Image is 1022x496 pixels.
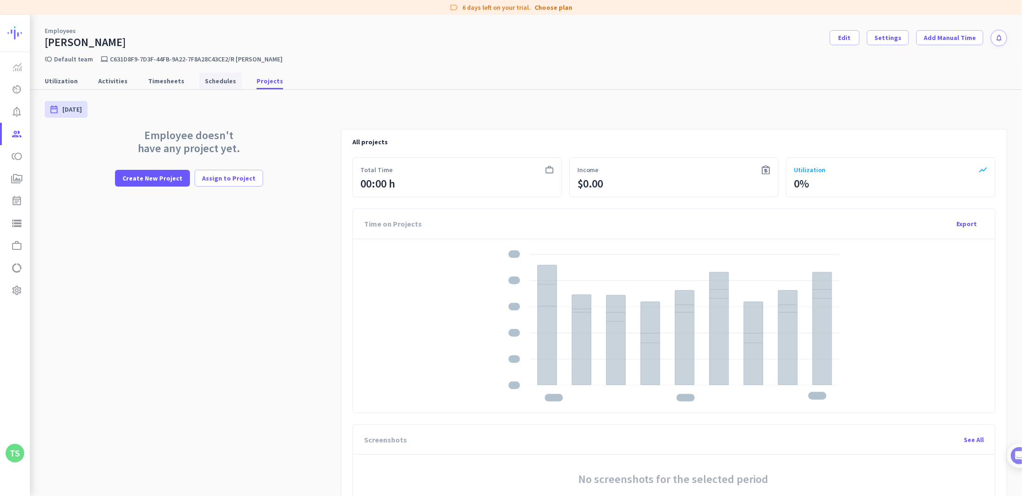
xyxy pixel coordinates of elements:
i: laptop_mac [101,55,108,63]
span: Utilization [794,165,826,174]
div: Time on Projects [364,209,422,239]
i: label [450,3,459,12]
a: Employees [45,26,76,35]
a: Choose plan [535,3,573,12]
button: Settings [867,30,909,45]
div: [PERSON_NAME] [45,35,126,49]
i: av_timer [11,84,22,95]
a: Default team [54,55,93,63]
a: group [2,123,30,145]
i: notification_important [11,106,22,117]
span: Assign to Project [202,174,256,183]
img: Insightful logo [7,15,75,51]
a: perm_media [2,168,30,190]
span: Timesheets [148,76,184,86]
i: group [11,128,22,140]
span: Schedules [205,76,236,86]
button: Create New Project [115,170,190,187]
i: perm_media [11,173,22,184]
a: storage [2,212,30,235]
i: data_usage [11,262,22,274]
button: Add Manual Time [916,30,983,45]
button: Assign to Project [195,170,263,187]
p: c631d8f9-7d3f-44fb-9a22-7f8a28c43ce2/r [PERSON_NAME] [110,55,283,63]
i: toll [45,55,52,63]
span: Utilization [45,76,78,86]
i: storage [11,218,22,229]
span: Total Time [360,165,393,174]
i: work_outline [545,165,554,174]
span: Edit [839,33,851,42]
button: Export [949,215,984,232]
div: See All [956,429,991,451]
i: event_note [11,195,22,207]
span: Add Manual Time [924,33,976,42]
span: Export [956,219,977,228]
span: [DATE] [62,105,82,114]
i: show_chart [978,165,988,174]
a: notification_important [2,101,30,123]
a: data_usage [2,257,30,279]
i: work_outline [11,240,22,251]
div: Screenshots [359,432,413,447]
div: TS [10,449,20,458]
a: menu-item [2,56,30,78]
i: notifications [995,34,1003,42]
h3: No screenshots for the selected period [579,474,769,485]
span: Create New Project [122,174,183,183]
a: settings [2,279,30,302]
a: av_timer [2,78,30,101]
span: Activities [98,76,128,86]
img: placeholder-stacked-chart.svg [360,250,988,402]
i: toll [11,151,22,162]
span: Projects [257,76,283,86]
i: date_range [49,105,59,114]
a: work_outline [2,235,30,257]
button: Edit [830,30,860,45]
span: All projects [352,138,388,146]
button: notifications [991,30,1007,46]
a: toll [2,145,30,168]
span: Income [577,165,599,174]
img: widget-img [761,165,771,174]
i: settings [11,285,22,296]
div: 0% [794,176,809,191]
div: 00:00 h [360,176,395,191]
h2: Employee doesn't have any project yet. [133,129,245,155]
span: Settings [874,33,901,42]
a: event_note [2,190,30,212]
img: menu-item [13,63,21,71]
div: $0.00 [577,176,603,191]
